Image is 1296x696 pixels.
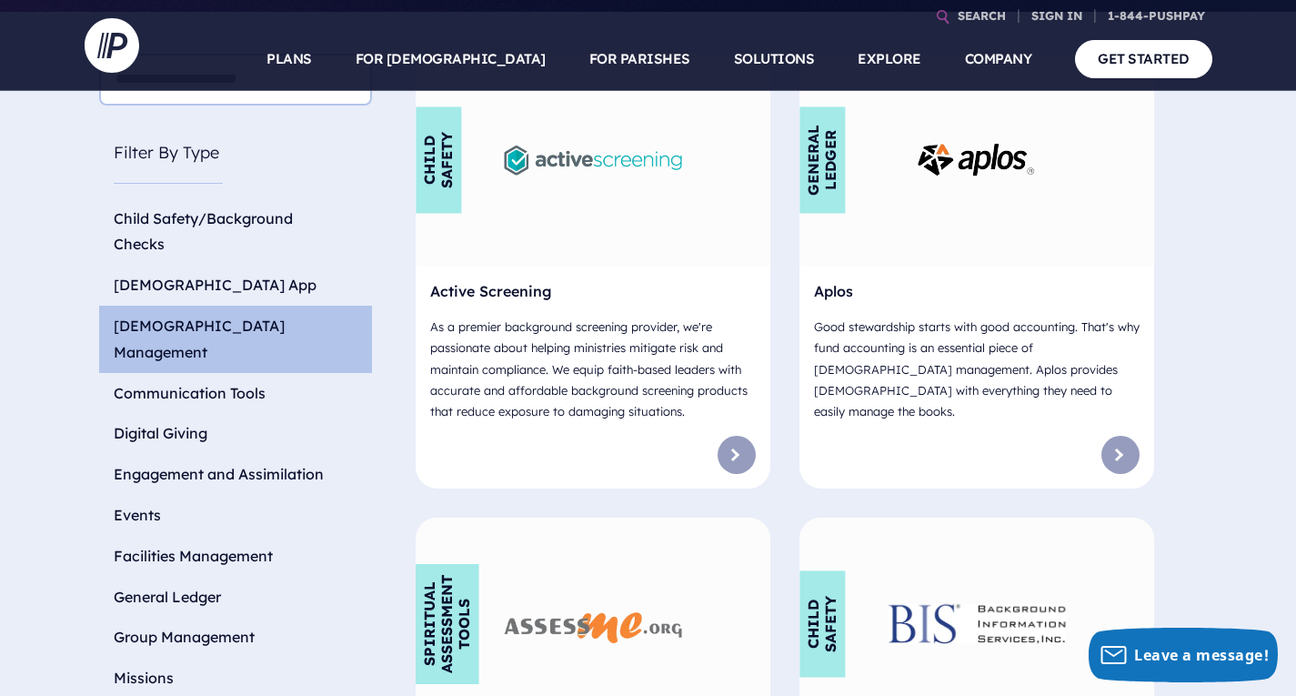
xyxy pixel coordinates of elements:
img: Active Screening - Logo [504,146,681,175]
a: FOR [DEMOGRAPHIC_DATA] [356,27,546,91]
li: Child Safety/Background Checks [99,198,372,266]
div: Child Safety [799,570,845,677]
li: General Ledger [99,577,372,618]
div: Child Safety [416,107,461,214]
li: Group Management [99,617,372,658]
button: Leave a message! [1089,628,1278,682]
p: As a premier background screening provider, we're passionate about helping ministries mitigate ri... [430,309,756,430]
h5: Filter By Type [99,124,372,197]
div: General Ledger [799,107,845,214]
li: Engagement and Assimilation [99,454,372,495]
img: AssessMe - Logo [504,605,681,643]
li: Facilities Management [99,536,372,577]
a: SOLUTIONS [734,27,815,91]
img: Aplos - Logo [918,144,1036,177]
h6: Aplos [814,281,1140,308]
a: FOR PARISHES [589,27,690,91]
span: Leave a message! [1134,645,1269,665]
h6: Active Screening [430,281,756,308]
li: [DEMOGRAPHIC_DATA] Management [99,306,372,373]
a: COMPANY [965,27,1032,91]
a: PLANS [266,27,312,91]
img: Background Information Services - Logo [888,604,1065,644]
p: Good stewardship starts with good accounting. That's why fund accounting is an essential piece of... [814,309,1140,430]
li: Digital Giving [99,413,372,454]
li: [DEMOGRAPHIC_DATA] App [99,265,372,306]
a: GET STARTED [1075,40,1212,77]
li: Communication Tools [99,373,372,414]
li: Events [99,495,372,536]
a: EXPLORE [858,27,921,91]
div: Spiritual Assessment Tools [416,564,479,684]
